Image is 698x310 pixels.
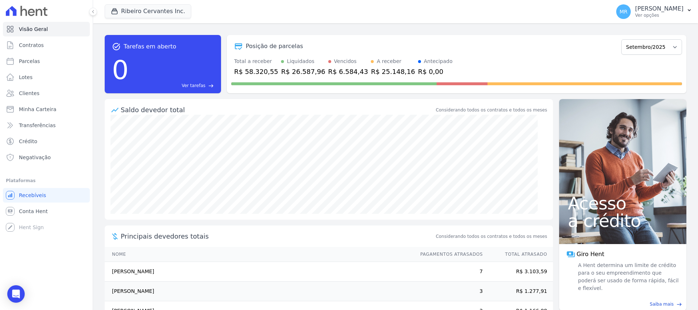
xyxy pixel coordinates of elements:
[7,285,25,303] div: Open Intercom Messenger
[3,150,90,165] a: Negativação
[3,204,90,219] a: Conta Hent
[563,301,682,307] a: Saiba mais east
[19,90,39,97] span: Clientes
[577,262,679,292] span: A Hent determina um limite de crédito para o seu empreendimento que poderá ser usado de forma ráp...
[371,67,415,76] div: R$ 25.148,16
[436,233,547,240] span: Considerando todos os contratos e todos os meses
[413,282,483,301] td: 3
[19,208,48,215] span: Conta Hent
[3,38,90,52] a: Contratos
[105,247,413,262] th: Nome
[121,105,434,115] div: Saldo devedor total
[105,262,413,282] td: [PERSON_NAME]
[121,231,434,241] span: Principais devedores totais
[281,67,325,76] div: R$ 26.587,96
[112,42,121,51] span: task_alt
[328,67,368,76] div: R$ 6.584,43
[483,282,553,301] td: R$ 1.277,91
[234,67,278,76] div: R$ 58.320,55
[105,4,191,18] button: Ribeiro Cervantes Inc.
[19,58,40,65] span: Parcelas
[568,195,678,212] span: Acesso
[377,58,401,65] div: A receber
[112,51,129,89] div: 0
[610,1,698,22] button: MR [PERSON_NAME] Ver opções
[19,154,51,161] span: Negativação
[3,188,90,203] a: Recebíveis
[287,58,314,65] div: Liquidados
[635,12,683,18] p: Ver opções
[3,86,90,101] a: Clientes
[3,102,90,117] a: Minha Carteira
[19,106,56,113] span: Minha Carteira
[105,282,413,301] td: [PERSON_NAME]
[3,54,90,68] a: Parcelas
[413,262,483,282] td: 7
[182,82,205,89] span: Ver tarefas
[6,176,87,185] div: Plataformas
[19,192,46,199] span: Recebíveis
[19,74,33,81] span: Lotes
[234,58,278,65] div: Total a receber
[483,247,553,262] th: Total Atrasado
[3,22,90,36] a: Visão Geral
[418,67,453,76] div: R$ 0,00
[334,58,357,65] div: Vencidos
[3,134,90,149] a: Crédito
[568,212,678,229] span: a crédito
[413,247,483,262] th: Pagamentos Atrasados
[124,42,176,51] span: Tarefas em aberto
[635,5,683,12] p: [PERSON_NAME]
[19,138,37,145] span: Crédito
[19,122,56,129] span: Transferências
[246,42,303,51] div: Posição de parcelas
[3,118,90,133] a: Transferências
[3,70,90,85] a: Lotes
[19,42,44,49] span: Contratos
[19,25,48,33] span: Visão Geral
[208,83,214,89] span: east
[619,9,627,14] span: MR
[132,82,214,89] a: Ver tarefas east
[424,58,453,65] div: Antecipado
[436,107,547,113] div: Considerando todos os contratos e todos os meses
[577,250,604,259] span: Giro Hent
[650,301,674,307] span: Saiba mais
[483,262,553,282] td: R$ 3.103,59
[677,302,682,307] span: east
